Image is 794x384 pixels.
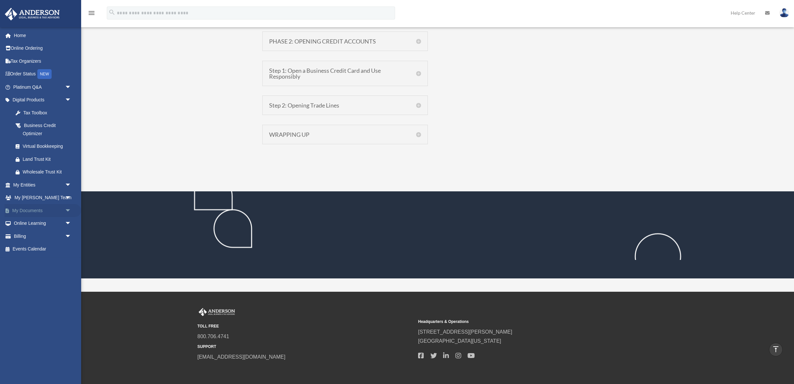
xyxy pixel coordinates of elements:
a: [EMAIL_ADDRESS][DOMAIN_NAME] [197,354,285,360]
a: Billingarrow_drop_down [5,230,81,243]
h5: Step 2: Opening Trade Lines [269,102,421,108]
a: Online Ordering [5,42,81,55]
div: NEW [37,69,52,79]
div: Virtual Bookkeeping [23,142,73,150]
i: menu [88,9,95,17]
span: arrow_drop_down [65,178,78,192]
h5: Step 1: Open a Business Credit Card and Use Responsibly [269,68,421,79]
a: Home [5,29,81,42]
a: My Entitiesarrow_drop_down [5,178,81,191]
a: [GEOGRAPHIC_DATA][US_STATE] [418,338,501,344]
a: [STREET_ADDRESS][PERSON_NAME] [418,329,512,335]
a: Virtual Bookkeeping [9,140,81,153]
a: Platinum Q&Aarrow_drop_down [5,81,81,94]
a: menu [88,11,95,17]
div: Tax Toolbox [23,109,73,117]
a: My [PERSON_NAME] Teamarrow_drop_down [5,191,81,204]
a: Business Credit Optimizer [9,119,78,140]
span: arrow_drop_down [65,191,78,205]
a: Land Trust Kit [9,153,81,166]
a: Online Learningarrow_drop_down [5,217,81,230]
a: Tax Organizers [5,55,81,68]
div: Business Credit Optimizer [23,122,70,137]
img: User Pic [779,8,789,18]
small: TOLL FREE [197,323,414,330]
span: arrow_drop_down [65,94,78,107]
a: Events Calendar [5,243,81,256]
span: arrow_drop_down [65,230,78,243]
a: Tax Toolbox [9,106,81,119]
small: Headquarters & Operations [418,318,634,325]
a: Order StatusNEW [5,68,81,81]
a: Digital Productsarrow_drop_down [5,94,81,107]
img: Anderson Advisors Platinum Portal [3,8,62,20]
h5: PHASE 2: OPENING CREDIT ACCOUNTS [269,38,421,44]
span: arrow_drop_down [65,204,78,217]
i: search [108,9,116,16]
a: vertical_align_top [769,343,783,356]
div: Land Trust Kit [23,155,73,163]
img: Anderson Advisors Platinum Portal [197,308,236,316]
span: arrow_drop_down [65,217,78,230]
a: My Documentsarrow_drop_down [5,204,81,217]
span: arrow_drop_down [65,81,78,94]
a: 800.706.4741 [197,334,229,339]
i: vertical_align_top [772,345,780,353]
h5: WRAPPING UP [269,132,421,137]
div: Wholesale Trust Kit [23,168,73,176]
small: SUPPORT [197,343,414,350]
a: Wholesale Trust Kit [9,166,81,179]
